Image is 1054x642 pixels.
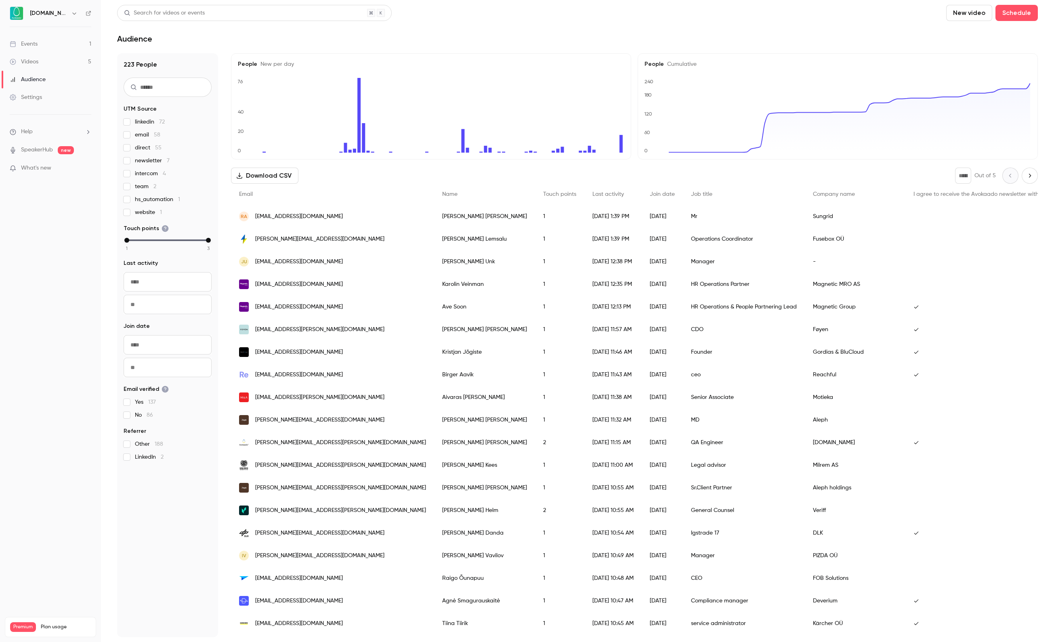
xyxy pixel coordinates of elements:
span: UTM Source [124,105,157,113]
div: [DATE] [642,499,683,522]
div: QA Engineer [683,431,805,454]
span: linkedin [135,118,165,126]
div: [DATE] [642,544,683,567]
span: [PERSON_NAME][EMAIL_ADDRESS][PERSON_NAME][DOMAIN_NAME] [255,461,426,470]
text: 20 [238,128,244,134]
span: Last activity [124,259,158,267]
span: [EMAIL_ADDRESS][PERSON_NAME][DOMAIN_NAME] [255,393,384,402]
span: LinkedIn [135,453,164,461]
div: [DATE] [642,386,683,409]
span: hs_automation [135,195,180,204]
div: MD [683,409,805,431]
button: Download CSV [231,168,298,184]
div: Veriff [805,499,905,522]
div: [DATE] [642,341,683,363]
text: 240 [645,79,653,84]
text: 40 [238,109,244,115]
span: Last activity [592,191,624,197]
div: [DATE] 11:15 AM [584,431,642,454]
span: IV [242,552,246,559]
div: [DATE] 11:32 AM [584,409,642,431]
img: karcher.com [239,619,249,628]
div: Settings [10,93,42,101]
span: RA [241,213,247,220]
div: 1 [535,228,584,250]
div: Operations Coordinator [683,228,805,250]
h1: 223 People [124,60,212,69]
span: [EMAIL_ADDRESS][DOMAIN_NAME] [255,258,343,266]
div: Føyen [805,318,905,341]
div: Aleph [805,409,905,431]
div: [DATE] 12:13 PM [584,296,642,318]
div: [DATE] [642,318,683,341]
div: [DATE] [642,409,683,431]
span: Email verified [124,385,169,393]
div: 1 [535,205,584,228]
div: Igstrade 17 [683,522,805,544]
span: Plan usage [41,624,91,630]
div: min [124,238,129,243]
div: DLK [805,522,905,544]
div: Compliance manager [683,590,805,612]
span: newsletter [135,157,170,165]
img: fob-solutions.com [239,573,249,583]
span: New per day [257,61,294,67]
input: To [124,358,212,377]
div: [PERSON_NAME] [PERSON_NAME] [434,205,535,228]
div: CDO [683,318,805,341]
div: Audience [10,76,46,84]
img: veriff.net [239,506,249,515]
span: [EMAIL_ADDRESS][DOMAIN_NAME] [255,280,343,289]
div: [DATE] 10:55 AM [584,476,642,499]
span: Yes [135,398,156,406]
div: Manager [683,250,805,273]
div: [DATE] 11:43 AM [584,363,642,386]
li: help-dropdown-opener [10,128,91,136]
div: Birger Aavik [434,363,535,386]
div: [DATE] 12:38 PM [584,250,642,273]
div: CEO [683,567,805,590]
div: [DATE] 10:54 AM [584,522,642,544]
span: [PERSON_NAME][EMAIL_ADDRESS][PERSON_NAME][DOMAIN_NAME] [255,438,426,447]
span: team [135,183,156,191]
div: Aivaras [PERSON_NAME] [434,386,535,409]
span: Other [135,440,163,448]
span: Join date [650,191,675,197]
div: 2 [535,431,584,454]
div: Magnetic Group [805,296,905,318]
div: 1 [535,386,584,409]
div: 1 [535,612,584,635]
div: Sungrid [805,205,905,228]
div: [DATE] [642,363,683,386]
div: 1 [535,363,584,386]
img: magneticgroup.co [239,302,249,312]
span: 72 [159,119,165,125]
span: Touch points [543,191,576,197]
div: Ave Soon [434,296,535,318]
div: [DATE] [642,476,683,499]
div: [DATE] 10:49 AM [584,544,642,567]
div: Motieka [805,386,905,409]
div: General Counsel [683,499,805,522]
img: Avokaado.io [10,7,23,20]
div: 2 [535,499,584,522]
span: new [58,146,74,154]
div: 1 [535,250,584,273]
span: 2 [161,454,164,460]
div: max [206,238,211,243]
div: [PERSON_NAME] [PERSON_NAME] [434,409,535,431]
div: HR Operations & People Partnering Lead [683,296,805,318]
div: [DATE] [642,522,683,544]
span: Referrer [124,427,146,435]
span: Join date [124,322,150,330]
div: [DATE] [642,612,683,635]
div: Tiina Tiirik [434,612,535,635]
span: [EMAIL_ADDRESS][DOMAIN_NAME] [255,212,343,221]
div: HR Operations Partner [683,273,805,296]
text: 0 [237,148,241,153]
div: Magnetic MRO AS [805,273,905,296]
button: Next page [1022,168,1038,184]
span: [EMAIL_ADDRESS][DOMAIN_NAME] [255,619,343,628]
div: Milrem AS [805,454,905,476]
div: 1 [535,567,584,590]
